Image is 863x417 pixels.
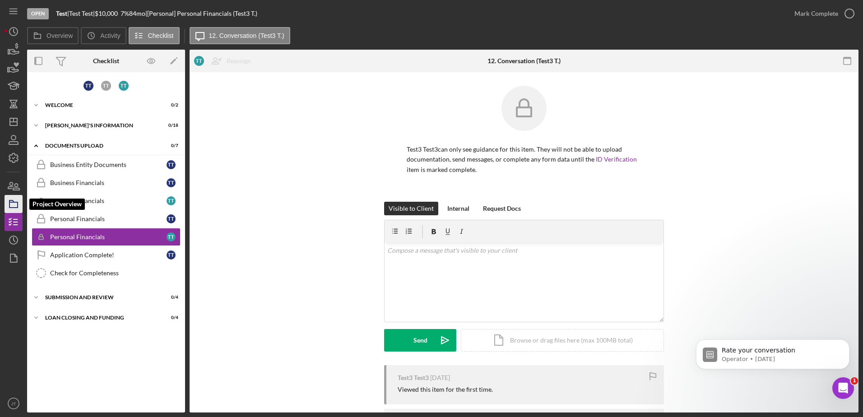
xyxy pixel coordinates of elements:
button: Visible to Client [384,202,438,215]
time: 2025-08-08 17:28 [430,374,450,381]
a: Check for Completeness [32,264,181,282]
div: Mark Complete [794,5,838,23]
div: Business Entity Documents [50,161,167,168]
div: T T [167,178,176,187]
div: Personal Financials [50,233,167,241]
button: Send [384,329,456,352]
button: 12. Conversation (Test3 T.) [190,27,290,44]
span: $10,000 [95,9,118,17]
div: LOAN CLOSING AND FUNDING [45,315,156,320]
div: 0 / 4 [162,315,178,320]
div: Internal [447,202,469,215]
b: Test [56,9,67,17]
div: Viewed this item for the first time. [398,386,493,393]
div: T T [167,160,176,169]
label: Activity [100,32,120,39]
div: Application Complete! [50,251,167,259]
p: Test3 Test3 can only see guidance for this item. They will not be able to upload documentation, s... [407,144,641,175]
div: WELCOME [45,102,156,108]
a: ID Verification [596,155,637,163]
div: Test3 Test3 [398,374,429,381]
div: 0 / 18 [162,123,178,128]
div: Reassign [227,52,251,70]
button: Activity [81,27,126,44]
div: T T [101,81,111,91]
button: TTReassign [190,52,260,70]
div: Check for Completeness [50,269,180,277]
div: [PERSON_NAME]'S INFORMATION [45,123,156,128]
button: Overview [27,27,79,44]
button: JT [5,394,23,412]
div: Business Financials [50,197,167,204]
a: Personal FinancialsTT [32,228,181,246]
button: Request Docs [478,202,525,215]
div: T T [167,214,176,223]
div: T T [84,81,93,91]
a: Application Complete!TT [32,246,181,264]
div: Open [27,8,49,19]
a: Business FinancialsTT [32,174,181,192]
div: | [56,10,69,17]
div: Business Financials [50,179,167,186]
iframe: Intercom notifications message [682,320,863,393]
div: 12. Conversation (Test3 T.) [487,57,561,65]
label: Checklist [148,32,174,39]
div: 84 mo [129,10,145,17]
div: 0 / 7 [162,143,178,148]
a: Business Entity DocumentsTT [32,156,181,174]
div: Test Test | [69,10,95,17]
div: Request Docs [483,202,521,215]
button: Checklist [129,27,180,44]
div: T T [119,81,129,91]
div: | [Personal] Personal Financials (Test3 T.) [145,10,257,17]
button: Internal [443,202,474,215]
span: 1 [851,377,858,385]
button: Mark Complete [785,5,858,23]
iframe: Intercom live chat [832,377,854,399]
div: Send [413,329,427,352]
text: JT [11,401,16,406]
div: Checklist [93,57,119,65]
a: Personal FinancialsTT [32,210,181,228]
div: DOCUMENTS UPLOAD [45,143,156,148]
label: 12. Conversation (Test3 T.) [209,32,284,39]
div: T T [167,196,176,205]
a: Business FinancialsTT [32,192,181,210]
div: T T [167,250,176,259]
label: Overview [46,32,73,39]
div: 7 % [121,10,129,17]
div: 0 / 2 [162,102,178,108]
div: T T [194,56,204,66]
div: Visible to Client [389,202,434,215]
div: T T [167,232,176,241]
div: Personal Financials [50,215,167,222]
div: 0 / 4 [162,295,178,300]
div: SUBMISSION AND REVIEW [45,295,156,300]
